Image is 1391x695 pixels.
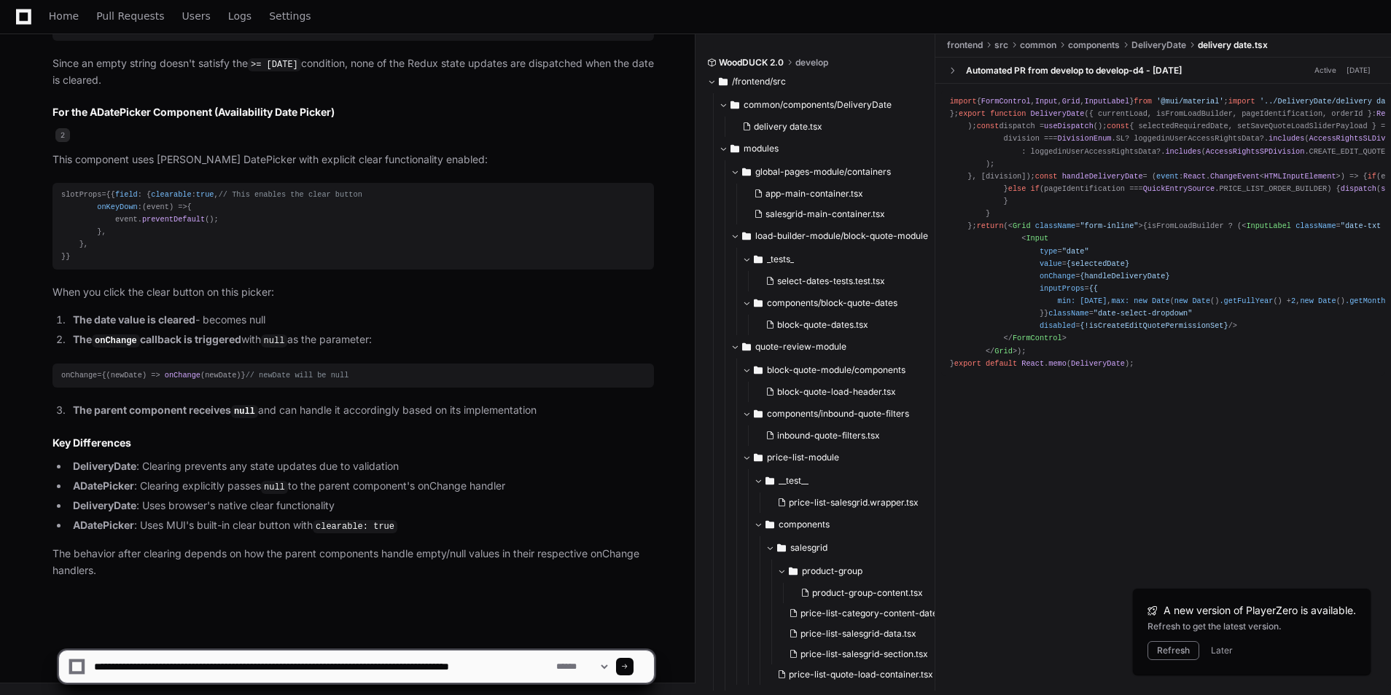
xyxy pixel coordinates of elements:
[1004,334,1067,342] span: </ >
[1116,134,1125,143] span: SL
[959,109,986,118] span: export
[97,203,137,211] span: onKeyDown
[767,452,839,463] span: price-list-module
[732,76,786,87] span: /frontend/src
[1031,109,1085,118] span: DeliveryDate
[754,449,763,466] svg: Directory
[730,160,948,184] button: global-pages-module/containers
[1300,297,1313,305] span: new
[1164,603,1356,618] span: A new version of PlayerZero is available.
[730,224,948,248] button: load-builder-module/block-quote-module
[754,294,763,312] svg: Directory
[966,64,1182,76] div: Automated PR from develop to develop-d4 - [DATE]
[1156,172,1179,181] span: event
[1094,309,1193,318] span: "date-select-dropdown"
[1156,172,1341,181] span: : . < >
[73,313,195,326] strong: The date value is cleared
[981,97,1031,106] span: FormControl
[742,402,959,425] button: components/inbound-quote-filters
[767,364,905,376] span: block-quote-module/components
[760,315,939,335] button: block-quote-dates.tsx
[783,624,974,644] button: price-list-salesgrid-data.tsx
[1058,297,1076,305] span: min:
[52,546,654,579] p: The behavior after clearing depends on how the parent components handle empty/null values in thei...
[994,346,1013,355] span: Grid
[754,121,822,133] span: delivery date.tsx
[767,254,794,265] span: _tests_
[779,475,809,487] span: __test__
[313,520,397,533] code: clearable: true
[777,430,880,441] span: inbound-quote-filters.tsx
[802,565,862,577] span: product-group
[771,492,962,513] button: price-list-salesgrid.wrapper.tsx
[795,57,828,68] span: develop
[777,275,885,287] span: select-dates-tests.test.tsx
[742,338,751,356] svg: Directory
[69,458,654,475] li: : Clearing prevents any state updates due to validation
[92,334,140,347] code: onChange
[1219,297,1273,305] span: .getFullYear
[1131,39,1186,51] span: DeliveryDate
[69,312,654,329] li: - becomes null
[1062,97,1080,106] span: Grid
[795,583,974,603] button: product-group-content.tsx
[1183,172,1206,181] span: React
[1341,184,1376,193] span: dispatch
[812,587,923,599] span: product-group-content.tsx
[69,402,654,420] li: and can handle it accordingly based on its implementation
[73,519,134,531] strong: ADatePicker
[1013,334,1062,342] span: FormControl
[147,203,169,211] span: event
[977,122,1000,130] span: const
[1058,134,1112,143] span: DivisionEnum
[760,271,939,291] button: select-dates-tests.test.tsx
[777,559,983,583] button: product-group
[1210,172,1260,181] span: ChangeEvent
[790,542,827,554] span: salesgrid
[1035,172,1058,181] span: const
[73,499,136,511] strong: DeliveryDate
[73,404,258,416] strong: The parent component receives
[719,93,936,117] button: common/components/DeliveryDate
[754,405,763,423] svg: Directory
[1008,184,1026,193] span: else
[1295,221,1336,230] span: className
[69,331,654,349] li: with as the parameter:
[1031,184,1040,193] span: if
[742,358,959,382] button: block-quote-module/components
[754,469,971,492] button: __test__
[1035,97,1058,106] span: Input
[1062,246,1089,255] span: "date"
[954,358,981,367] span: export
[1080,221,1138,230] span: "form-inline"
[719,57,784,68] span: WoodDUCK 2.0
[742,163,751,181] svg: Directory
[106,371,160,380] span: ( ) =>
[748,204,939,224] button: salesgrid-main-container.tsx
[1264,172,1336,181] span: HTMLInputElement
[1228,97,1255,106] span: import
[736,117,927,137] button: delivery date.tsx
[994,39,1008,51] span: src
[744,143,779,154] span: modules
[765,188,863,200] span: app-main-container.tsx
[760,382,951,402] button: block-quote-load-header.tsx
[55,128,70,143] span: 2
[1269,134,1304,143] span: includes
[1148,641,1199,660] button: Refresh
[1021,358,1044,367] span: React
[1198,39,1268,51] span: delivery date.tsx
[1068,39,1120,51] span: components
[986,346,1017,355] span: </ >
[1165,146,1201,155] span: includes
[69,478,654,495] li: : Clearing explicitly passes to the parent component's onChange handler
[1134,297,1147,305] span: new
[115,190,138,199] span: field
[755,230,928,242] span: load-builder-module/block-quote-module
[1152,297,1170,305] span: Date
[950,95,1376,370] div: { , , , } ; ; , { useEffect, useState } ; { , , } ; { useDispatch, useSelector } ; { , } ; { acti...
[52,105,654,119] h2: For the ADatePicker Component (Availability Date Picker)
[800,608,974,619] span: price-list-category-content-date-field.tsx
[151,190,191,199] span: clearable
[719,137,936,160] button: modules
